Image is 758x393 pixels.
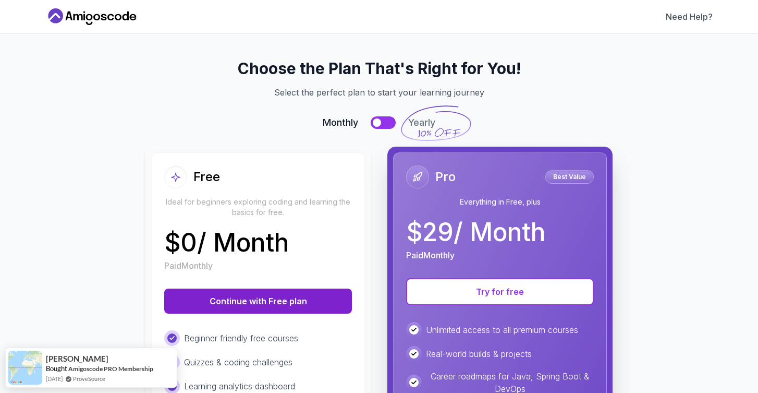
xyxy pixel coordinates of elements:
p: Beginner friendly free courses [184,332,298,344]
p: Select the perfect plan to start your learning journey [58,86,700,99]
p: Quizzes & coding challenges [184,356,292,368]
h2: Choose the Plan That's Right for You! [58,59,700,78]
a: ProveSource [73,374,105,383]
span: Monthly [323,115,358,130]
a: Need Help? [666,10,713,23]
span: [DATE] [46,374,63,383]
p: Paid Monthly [164,259,213,272]
h2: Free [193,169,220,185]
p: $ 29 / Month [406,220,545,245]
p: Unlimited access to all premium courses [426,324,578,336]
p: Ideal for beginners exploring coding and learning the basics for free. [164,197,352,218]
span: [PERSON_NAME] [46,354,108,363]
img: provesource social proof notification image [8,351,42,385]
button: Try for free [406,278,594,305]
p: Best Value [547,172,592,182]
a: Amigoscode PRO Membership [68,365,153,373]
h2: Pro [435,169,456,185]
p: Paid Monthly [406,249,455,261]
p: Learning analytics dashboard [184,380,295,392]
button: Continue with Free plan [164,289,352,314]
p: Real-world builds & projects [426,348,532,360]
p: $ 0 / Month [164,230,289,255]
span: Bought [46,364,67,373]
p: Everything in Free, plus [406,197,594,207]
